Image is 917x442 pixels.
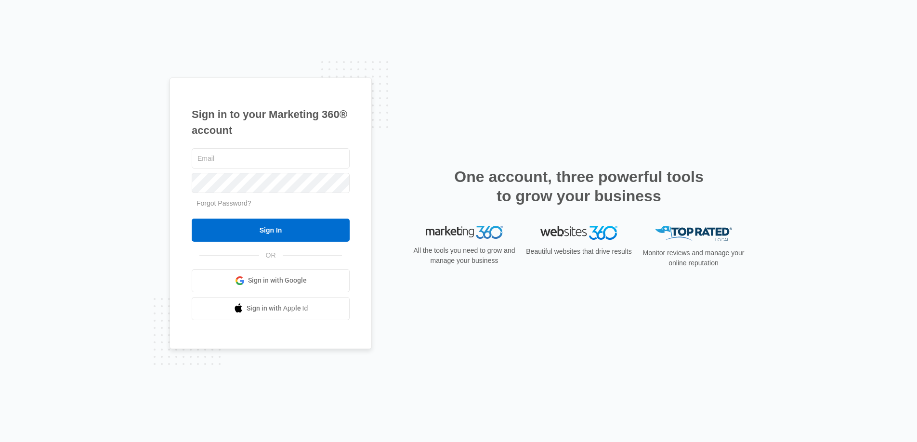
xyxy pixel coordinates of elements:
[192,297,350,320] a: Sign in with Apple Id
[192,269,350,292] a: Sign in with Google
[196,199,251,207] a: Forgot Password?
[410,246,518,266] p: All the tools you need to grow and manage your business
[426,226,503,239] img: Marketing 360
[248,275,307,286] span: Sign in with Google
[259,250,283,260] span: OR
[451,167,707,206] h2: One account, three powerful tools to grow your business
[247,303,308,313] span: Sign in with Apple Id
[525,247,633,257] p: Beautiful websites that drive results
[192,106,350,138] h1: Sign in to your Marketing 360® account
[192,148,350,169] input: Email
[540,226,617,240] img: Websites 360
[640,248,747,268] p: Monitor reviews and manage your online reputation
[192,219,350,242] input: Sign In
[655,226,732,242] img: Top Rated Local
